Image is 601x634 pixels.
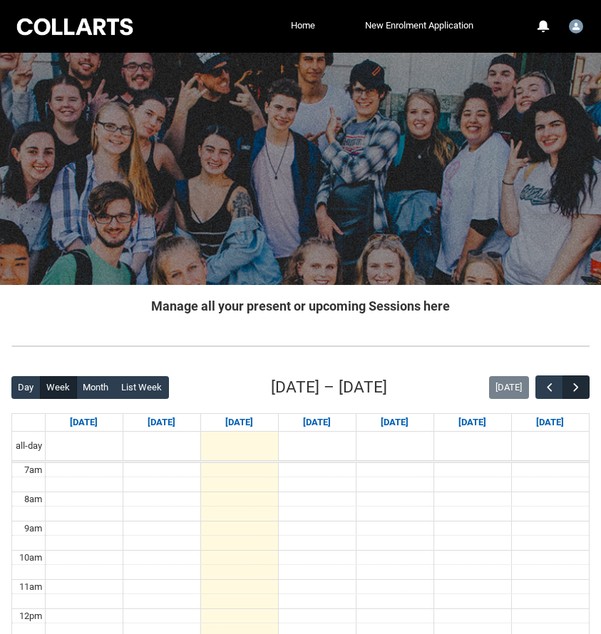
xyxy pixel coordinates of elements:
a: New Enrolment Application [361,15,477,36]
a: Go to September 11, 2025 [378,414,411,431]
h2: [DATE] – [DATE] [271,375,387,400]
button: Day [11,376,41,399]
button: [DATE] [489,376,529,399]
img: REDU_GREY_LINE [11,341,590,351]
button: List Week [115,376,169,399]
div: 9am [21,521,45,536]
div: 10am [16,551,45,565]
span: all-day [13,439,45,453]
div: 11am [16,580,45,594]
div: 8am [21,492,45,506]
a: Go to September 12, 2025 [456,414,489,431]
a: Go to September 7, 2025 [67,414,101,431]
button: Week [40,376,77,399]
div: 12pm [16,609,45,623]
div: 7am [21,463,45,477]
button: Month [76,376,115,399]
a: Go to September 9, 2025 [222,414,256,431]
a: Go to September 8, 2025 [145,414,178,431]
a: Home [287,15,319,36]
a: Go to September 10, 2025 [300,414,334,431]
a: Go to September 13, 2025 [533,414,567,431]
h2: Manage all your present or upcoming Sessions here [11,296,590,316]
img: Student.ajaffe.20240405 [569,19,583,33]
button: User Profile Student.ajaffe.20240405 [565,14,587,36]
button: Next Week [563,375,590,399]
button: Previous Week [535,375,563,399]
